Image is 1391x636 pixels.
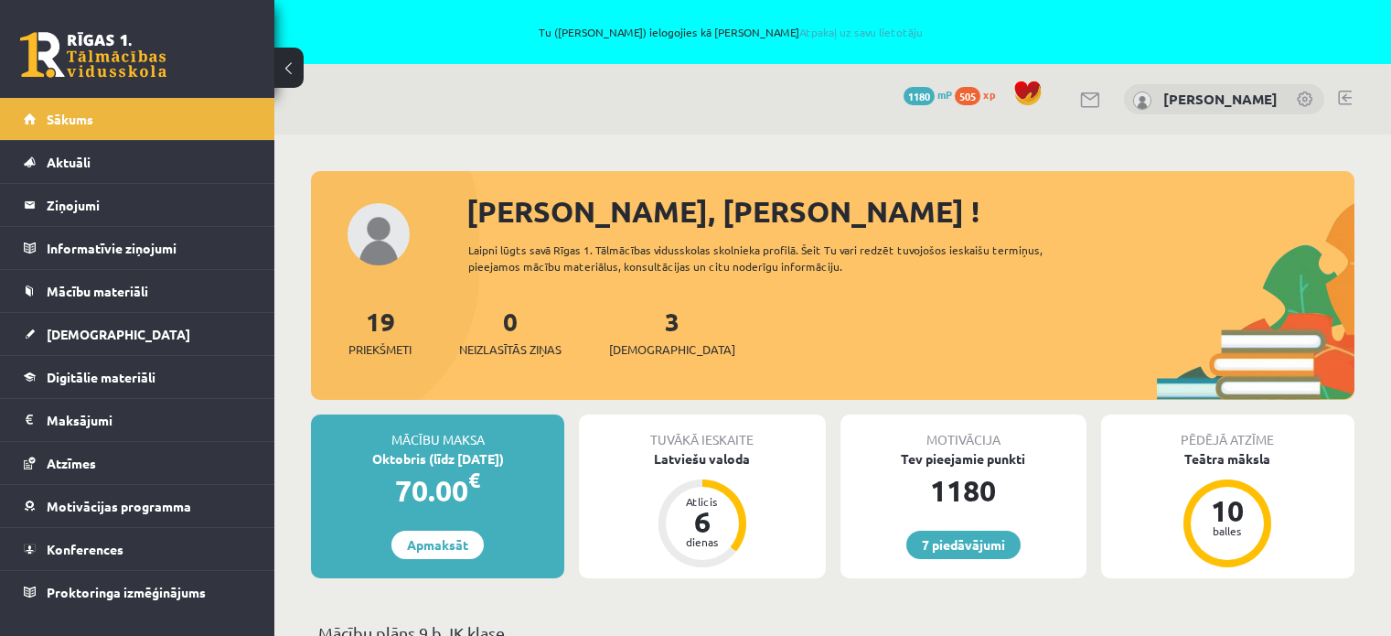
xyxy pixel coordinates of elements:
a: Konferences [24,528,251,570]
a: Apmaksāt [391,531,484,559]
span: Mācību materiāli [47,283,148,299]
span: Digitālie materiāli [47,369,155,385]
a: Proktoringa izmēģinājums [24,571,251,613]
a: 7 piedāvājumi [906,531,1021,559]
span: Aktuāli [47,154,91,170]
a: [DEMOGRAPHIC_DATA] [24,313,251,355]
div: Pēdējā atzīme [1101,415,1354,449]
a: Informatīvie ziņojumi [24,227,251,269]
span: [DEMOGRAPHIC_DATA] [609,340,735,359]
a: Sākums [24,98,251,140]
legend: Maksājumi [47,399,251,441]
span: Proktoringa izmēģinājums [47,584,206,600]
div: 6 [675,507,730,536]
a: Atpakaļ uz savu lietotāju [799,25,923,39]
div: Teātra māksla [1101,449,1354,469]
div: balles [1200,525,1255,536]
div: 10 [1200,496,1255,525]
span: 1180 [904,87,935,105]
div: Tuvākā ieskaite [579,415,825,449]
div: Motivācija [840,415,1086,449]
a: [PERSON_NAME] [1163,90,1278,108]
img: Jānis Tāre [1133,92,1151,110]
span: € [468,467,480,493]
div: Oktobris (līdz [DATE]) [311,449,564,469]
legend: Informatīvie ziņojumi [47,227,251,269]
div: Latviešu valoda [579,449,825,469]
a: Maksājumi [24,399,251,441]
a: 3[DEMOGRAPHIC_DATA] [609,305,735,359]
span: xp [983,87,995,102]
a: 19Priekšmeti [348,305,412,359]
div: [PERSON_NAME], [PERSON_NAME] ! [466,189,1354,233]
span: Priekšmeti [348,340,412,359]
a: Mācību materiāli [24,270,251,312]
a: Latviešu valoda Atlicis 6 dienas [579,449,825,570]
a: Rīgas 1. Tālmācības vidusskola [20,32,166,78]
span: mP [937,87,952,102]
a: 1180 mP [904,87,952,102]
span: Neizlasītās ziņas [459,340,562,359]
div: Mācību maksa [311,415,564,449]
legend: Ziņojumi [47,184,251,226]
a: Atzīmes [24,442,251,484]
span: [DEMOGRAPHIC_DATA] [47,326,190,342]
span: Konferences [47,541,123,557]
span: Atzīmes [47,455,96,471]
a: Motivācijas programma [24,485,251,527]
span: Sākums [47,111,93,127]
div: 1180 [840,469,1086,512]
span: Motivācijas programma [47,498,191,514]
a: Aktuāli [24,141,251,183]
div: Tev pieejamie punkti [840,449,1086,469]
a: Teātra māksla 10 balles [1101,449,1354,570]
a: Ziņojumi [24,184,251,226]
div: Laipni lūgts savā Rīgas 1. Tālmācības vidusskolas skolnieka profilā. Šeit Tu vari redzēt tuvojošo... [468,242,1095,275]
div: Atlicis [675,496,730,507]
div: dienas [675,536,730,547]
span: Tu ([PERSON_NAME]) ielogojies kā [PERSON_NAME] [210,27,1252,38]
div: 70.00 [311,469,564,512]
a: 505 xp [955,87,1004,102]
a: Digitālie materiāli [24,356,251,398]
a: 0Neizlasītās ziņas [459,305,562,359]
span: 505 [955,87,980,105]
